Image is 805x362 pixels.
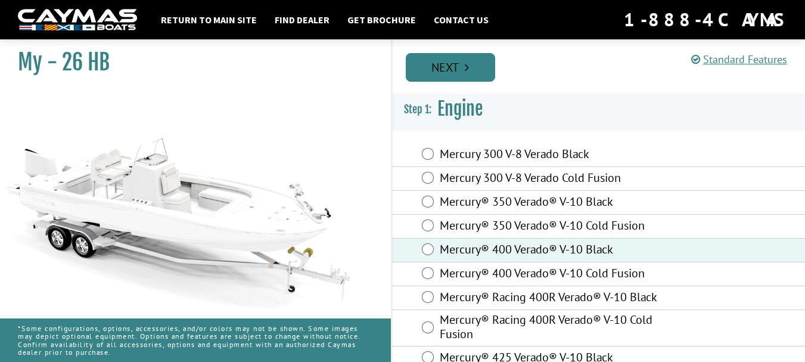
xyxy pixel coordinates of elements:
label: Mercury® Racing 400R Verado® V-10 Black [440,290,659,307]
a: Standard Features [691,52,787,66]
a: Return to main site [155,12,263,27]
a: Next [406,53,495,82]
a: Get Brochure [341,12,422,27]
label: Mercury 300 V-8 Verado Black [440,147,659,164]
p: *Some configurations, options, accessories, and/or colors may not be shown. Some images may depic... [18,318,373,362]
label: Mercury® 400 Verado® V-10 Cold Fusion [440,266,659,283]
a: Contact Us [428,12,495,27]
label: Mercury 300 V-8 Verado Cold Fusion [440,171,659,188]
label: Mercury® 350 Verado® V-10 Cold Fusion [440,218,659,236]
div: 1-888-4CAYMAS [624,7,787,33]
label: Mercury® 400 Verado® V-10 Black [440,242,659,259]
label: Mercury® Racing 400R Verado® V-10 Cold Fusion [440,313,659,344]
img: white-logo-c9c8dbefe5ff5ceceb0f0178aa75bf4bb51f6bca0971e226c86eb53dfe498488.png [18,9,137,31]
label: Mercury® 350 Verado® V-10 Black [440,194,659,212]
a: Find Dealer [269,12,335,27]
h1: My - 26 HB [18,49,361,76]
